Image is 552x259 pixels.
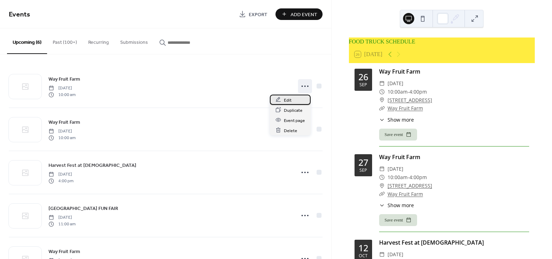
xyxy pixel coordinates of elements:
[388,250,403,259] span: [DATE]
[379,238,529,247] div: Harvest Fest at [DEMOGRAPHIC_DATA]
[115,28,154,53] button: Submissions
[48,247,80,255] a: Way Fruit Farm
[48,118,80,126] a: Way Fruit Farm
[48,75,80,83] a: Way Fruit Farm
[48,248,80,255] span: Way Fruit Farm
[379,116,414,123] button: ​Show more
[9,8,30,21] span: Events
[379,68,420,75] a: Way Fruit Farm
[379,116,385,123] div: ​
[47,28,83,53] button: Past (100+)
[388,88,408,96] span: 10:00am
[379,104,385,113] div: ​
[48,135,76,141] span: 10:00 am
[284,117,305,124] span: Event page
[83,28,115,53] button: Recurring
[379,250,385,259] div: ​
[388,173,408,182] span: 10:00am
[48,221,76,227] span: 11:00 am
[291,11,317,18] span: Add Event
[379,214,417,226] button: Save event
[359,83,367,87] div: Sep
[379,173,385,182] div: ​
[284,127,297,134] span: Delete
[409,88,427,96] span: 4:00pm
[249,11,267,18] span: Export
[388,202,414,209] span: Show more
[388,182,432,190] a: [STREET_ADDRESS]
[48,214,76,221] span: [DATE]
[379,202,385,209] div: ​
[379,153,420,161] a: Way Fruit Farm
[358,158,368,167] div: 27
[409,173,427,182] span: 4:00pm
[379,79,385,88] div: ​
[48,171,73,178] span: [DATE]
[388,165,403,173] span: [DATE]
[284,96,292,104] span: Edit
[379,129,417,141] button: Save event
[359,168,367,173] div: Sep
[7,28,47,54] button: Upcoming (6)
[408,88,409,96] span: -
[359,254,368,258] div: Oct
[358,73,368,81] div: 26
[388,79,403,88] span: [DATE]
[379,88,385,96] div: ​
[408,173,409,182] span: -
[358,244,368,252] div: 12
[48,91,76,98] span: 10:00 am
[48,128,76,135] span: [DATE]
[48,85,76,91] span: [DATE]
[48,76,80,83] span: Way Fruit Farm
[48,204,118,212] a: [GEOGRAPHIC_DATA] FUN FAIR
[349,38,535,46] div: FOOD TRUCK SCHEDULE
[275,8,323,20] button: Add Event
[234,8,273,20] a: Export
[48,119,80,126] span: Way Fruit Farm
[48,178,73,184] span: 4:00 pm
[388,191,423,197] a: Way Fruit Farm
[379,165,385,173] div: ​
[388,105,423,111] a: Way Fruit Farm
[379,182,385,190] div: ​
[388,96,432,104] a: [STREET_ADDRESS]
[379,96,385,104] div: ​
[379,202,414,209] button: ​Show more
[388,116,414,123] span: Show more
[379,190,385,198] div: ​
[48,161,136,169] a: Harvest Fest at [DEMOGRAPHIC_DATA]
[284,107,303,114] span: Duplicate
